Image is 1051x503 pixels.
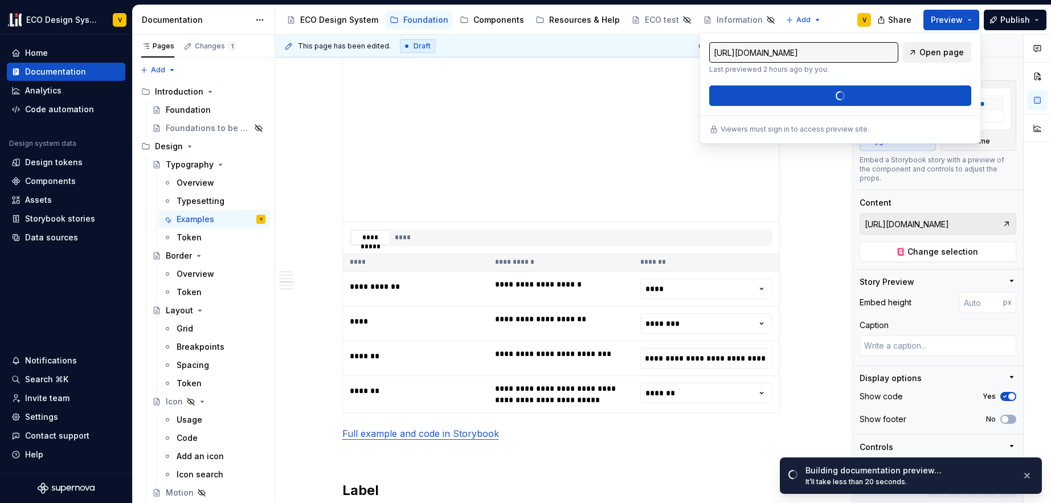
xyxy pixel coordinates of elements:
[166,305,193,316] div: Layout
[38,482,95,494] svg: Supernova Logo
[142,14,250,26] div: Documentation
[25,47,48,59] div: Home
[782,12,825,28] button: Add
[984,10,1046,30] button: Publish
[25,355,77,366] div: Notifications
[7,191,125,209] a: Assets
[862,15,866,24] div: V
[7,153,125,171] a: Design tokens
[1000,14,1030,26] span: Publish
[166,159,214,170] div: Typography
[9,139,76,148] div: Design system data
[158,265,270,283] a: Overview
[698,11,780,29] a: Information
[158,338,270,356] a: Breakpoints
[25,232,78,243] div: Data sources
[805,465,1013,476] div: Building documentation preview…
[177,469,223,480] div: Icon search
[166,396,183,407] div: Icon
[282,11,383,29] a: ECO Design System
[177,287,202,298] div: Token
[26,14,99,26] div: ECO Design System
[25,392,69,404] div: Invite team
[455,11,529,29] a: Components
[403,14,448,26] div: Foundation
[158,374,270,392] a: Token
[860,373,1016,384] button: Display options
[796,15,811,24] span: Add
[177,232,202,243] div: Token
[860,297,911,308] div: Embed height
[137,137,270,156] div: Design
[872,10,919,30] button: Share
[177,268,214,280] div: Overview
[158,447,270,465] a: Add an icon
[7,81,125,100] a: Analytics
[177,323,193,334] div: Grid
[7,228,125,247] a: Data sources
[627,11,696,29] a: ECO test
[25,85,62,96] div: Analytics
[7,408,125,426] a: Settings
[721,125,869,134] p: Viewers must sign in to access preview site.
[148,156,270,174] a: Typography
[860,197,891,208] div: Content
[148,119,270,137] a: Foundations to be published
[158,356,270,374] a: Spacing
[7,427,125,445] button: Contact support
[158,228,270,247] a: Token
[282,9,780,31] div: Page tree
[158,174,270,192] a: Overview
[7,351,125,370] button: Notifications
[860,441,893,453] div: Controls
[158,411,270,429] a: Usage
[177,378,202,389] div: Token
[177,432,198,444] div: Code
[148,392,270,411] a: Icon
[158,283,270,301] a: Token
[7,445,125,464] button: Help
[25,66,86,77] div: Documentation
[177,177,214,189] div: Overview
[195,42,236,51] div: Changes
[7,100,125,118] a: Code automation
[414,42,431,51] span: Draft
[959,292,1003,313] input: Auto
[298,42,391,51] span: This page has been edited.
[25,157,83,168] div: Design tokens
[860,391,903,402] div: Show code
[151,66,165,75] span: Add
[158,192,270,210] a: Typesetting
[166,250,192,261] div: Border
[177,195,224,207] div: Typesetting
[860,373,922,384] div: Display options
[141,42,174,51] div: Pages
[860,276,914,288] div: Story Preview
[137,62,179,78] button: Add
[860,276,1016,288] button: Story Preview
[166,122,251,134] div: Foundations to be published
[155,141,183,152] div: Design
[166,104,211,116] div: Foundation
[158,320,270,338] a: Grid
[148,101,270,119] a: Foundation
[709,65,898,74] p: Last previewed 2 hours ago by you.
[300,14,378,26] div: ECO Design System
[137,83,270,101] div: Introduction
[7,63,125,81] a: Documentation
[7,389,125,407] a: Invite team
[903,42,971,63] a: Open page
[177,359,209,371] div: Spacing
[919,47,964,58] span: Open page
[7,370,125,389] button: Search ⌘K
[923,10,979,30] button: Preview
[860,242,1016,262] button: Change selection
[148,301,270,320] a: Layout
[931,14,963,26] span: Preview
[860,320,889,331] div: Caption
[158,429,270,447] a: Code
[717,14,763,26] div: Information
[25,194,52,206] div: Assets
[645,14,679,26] div: ECO test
